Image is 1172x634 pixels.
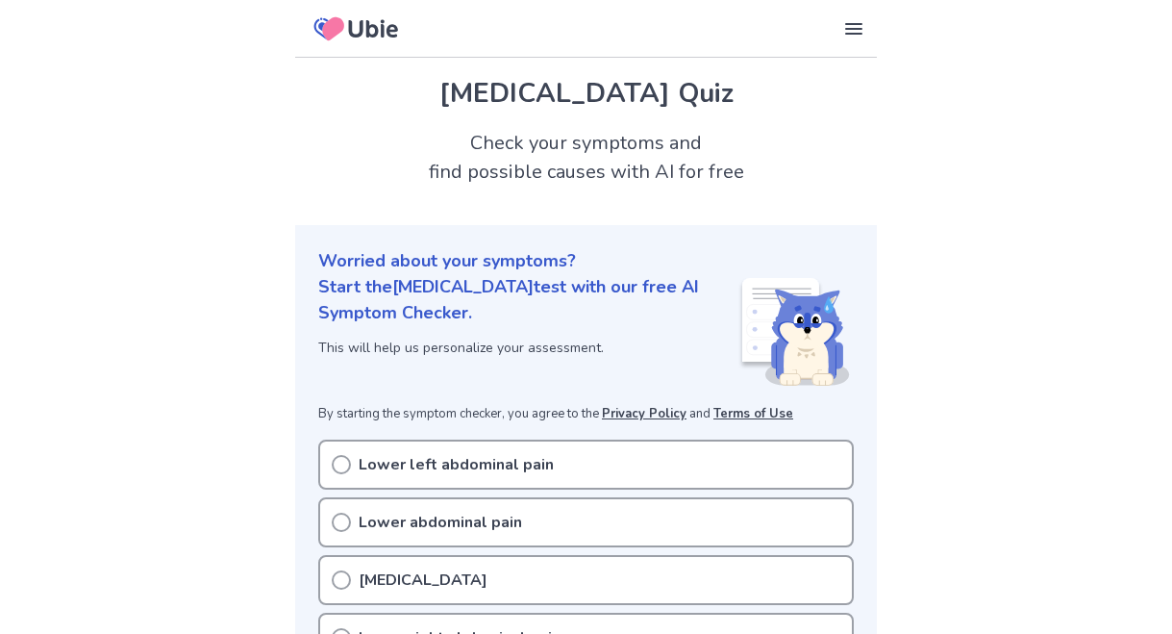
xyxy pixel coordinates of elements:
[295,129,877,187] h2: Check your symptoms and find possible causes with AI for free
[602,405,686,422] a: Privacy Policy
[359,511,522,534] p: Lower abdominal pain
[318,405,854,424] p: By starting the symptom checker, you agree to the and
[713,405,793,422] a: Terms of Use
[318,248,854,274] p: Worried about your symptoms?
[359,569,487,592] p: [MEDICAL_DATA]
[359,453,554,476] p: Lower left abdominal pain
[738,278,850,386] img: Shiba
[318,274,738,326] p: Start the [MEDICAL_DATA] test with our free AI Symptom Checker.
[318,338,738,358] p: This will help us personalize your assessment.
[318,73,854,114] h1: [MEDICAL_DATA] Quiz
